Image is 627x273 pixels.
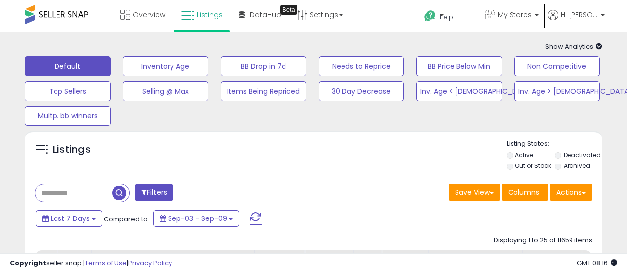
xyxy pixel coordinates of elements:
button: Top Sellers [25,81,111,101]
button: Columns [502,184,548,201]
span: Sep-03 - Sep-09 [168,214,227,223]
button: BB Drop in 7d [221,56,306,76]
a: Privacy Policy [128,258,172,268]
label: Deactivated [564,151,601,159]
button: Inv. Age > [DEMOGRAPHIC_DATA] [514,81,600,101]
button: Sep-03 - Sep-09 [153,210,239,227]
button: Default [25,56,111,76]
label: Active [515,151,533,159]
a: Help [416,2,476,32]
span: Listings [197,10,223,20]
span: Overview [133,10,165,20]
button: 30 Day Decrease [319,81,404,101]
button: Non Competitive [514,56,600,76]
button: Inv. Age < [DEMOGRAPHIC_DATA] [416,81,502,101]
a: Hi [PERSON_NAME] [548,10,605,32]
div: Displaying 1 to 25 of 11659 items [494,236,592,245]
button: Multp. bb winners [25,106,111,126]
i: Get Help [424,10,436,22]
button: Inventory Age [123,56,209,76]
span: Columns [508,187,539,197]
span: Help [440,13,453,21]
button: BB Price Below Min [416,56,502,76]
button: Last 7 Days [36,210,102,227]
button: Needs to Reprice [319,56,404,76]
button: Filters [135,184,173,201]
span: Show Analytics [545,42,602,51]
button: Actions [550,184,592,201]
strong: Copyright [10,258,46,268]
span: Compared to: [104,215,149,224]
span: 2025-09-17 08:16 GMT [577,258,617,268]
button: Selling @ Max [123,81,209,101]
div: Tooltip anchor [280,5,297,15]
a: Terms of Use [85,258,127,268]
span: Hi [PERSON_NAME] [561,10,598,20]
span: DataHub [250,10,281,20]
button: Save View [449,184,500,201]
h5: Listings [53,143,91,157]
button: Items Being Repriced [221,81,306,101]
label: Archived [564,162,590,170]
p: Listing States: [507,139,602,149]
span: My Stores [498,10,532,20]
div: seller snap | | [10,259,172,268]
label: Out of Stock [515,162,551,170]
span: Last 7 Days [51,214,90,223]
